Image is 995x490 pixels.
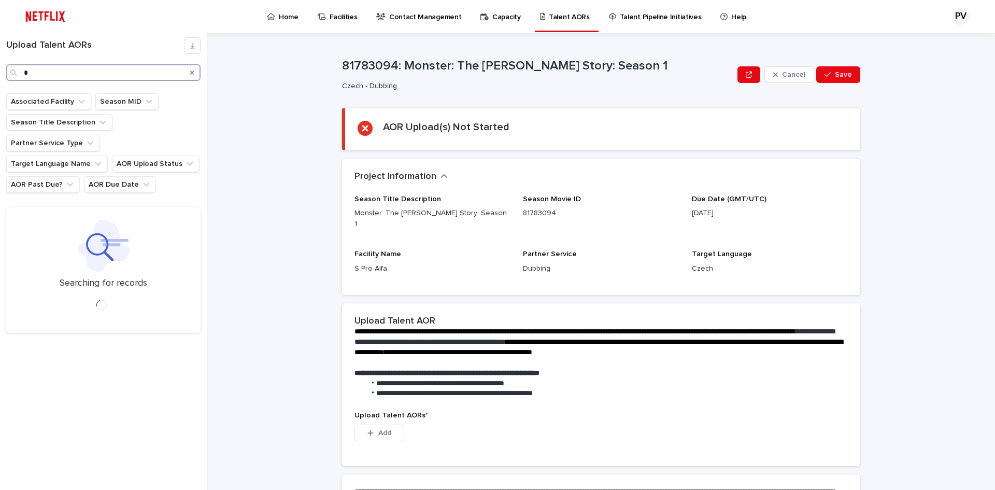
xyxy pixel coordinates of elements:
button: Partner Service Type [6,135,100,151]
span: Season Movie ID [523,195,581,203]
span: Facility Name [354,250,401,258]
span: Cancel [782,71,805,78]
button: AOR Past Due? [6,176,80,193]
h2: Project Information [354,171,436,183]
h1: Upload Talent AORs [6,40,184,51]
span: Season Title Description [354,195,441,203]
p: 81783094 [523,208,679,219]
button: Add [354,425,404,441]
span: Target Language [692,250,752,258]
button: AOR Upload Status [112,156,200,172]
input: Search [6,64,201,81]
p: Monster: The [PERSON_NAME] Story: Season 1 [354,208,510,230]
span: Due Date (GMT/UTC) [692,195,766,203]
p: [DATE] [692,208,848,219]
p: Czech [692,263,848,274]
button: Season MID [95,93,159,110]
button: AOR Due Date [84,176,156,193]
p: Searching for records [60,278,147,289]
p: 81783094: Monster: The [PERSON_NAME] Story: Season 1 [342,59,733,74]
button: Target Language Name [6,156,108,172]
h2: AOR Upload(s) Not Started [383,121,509,133]
button: Season Title Description [6,114,112,131]
p: Dubbing [523,263,679,274]
button: Project Information [354,171,448,183]
span: Upload Talent AORs [354,412,428,419]
button: Associated Facility [6,93,91,110]
p: S Pro Alfa [354,263,510,274]
p: Czech - Dubbing [342,82,729,91]
button: Save [816,66,860,83]
button: Cancel [764,66,814,83]
h2: Upload Talent AOR [354,316,435,327]
span: Save [835,71,852,78]
span: Add [378,429,391,437]
div: PV [953,8,969,25]
span: Partner Service [523,250,577,258]
img: ifQbXi3ZQGMSEF7WDB7W [21,6,70,27]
